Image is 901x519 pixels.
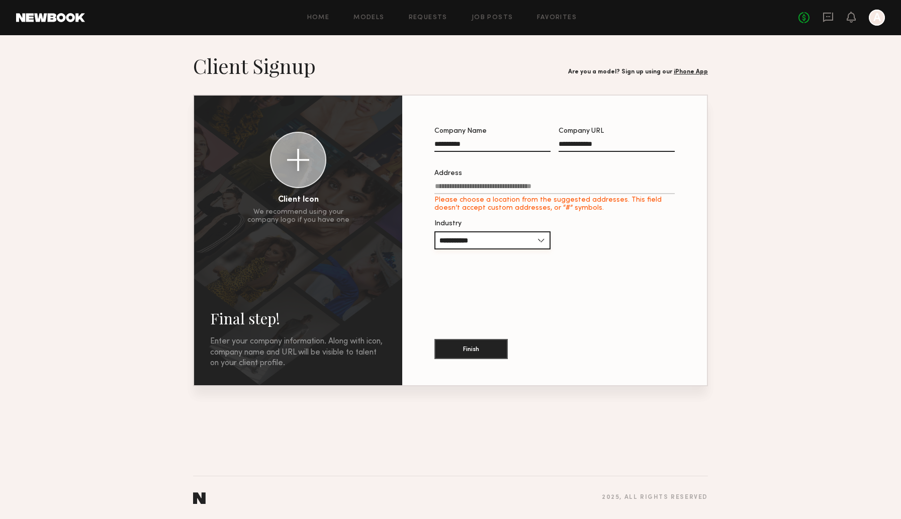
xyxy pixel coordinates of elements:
[210,308,386,328] h2: Final step!
[568,69,708,75] div: Are you a model? Sign up using our
[869,10,885,26] a: A
[674,69,708,75] a: iPhone App
[602,494,708,501] div: 2025 , all rights reserved
[247,208,349,224] div: We recommend using your company logo if you have one
[434,140,551,152] input: Company Name
[434,220,551,227] div: Industry
[472,15,513,21] a: Job Posts
[193,53,316,78] h1: Client Signup
[353,15,384,21] a: Models
[434,183,675,194] input: AddressPlease choose a location from the suggested addresses. This field doesn’t accept custom ad...
[434,196,675,212] div: Please choose a location from the suggested addresses. This field doesn’t accept custom addresses...
[559,140,675,152] input: Company URL
[434,339,508,359] button: Finish
[559,128,675,135] div: Company URL
[210,336,386,369] div: Enter your company information. Along with icon, company name and URL will be visible to talent o...
[409,15,447,21] a: Requests
[278,196,319,204] div: Client Icon
[434,170,675,177] div: Address
[537,15,577,21] a: Favorites
[307,15,330,21] a: Home
[434,128,551,135] div: Company Name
